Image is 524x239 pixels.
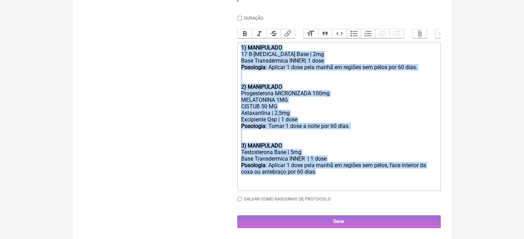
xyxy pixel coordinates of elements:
[266,29,281,38] button: Strikethrough
[318,29,332,38] button: Quote
[244,196,331,202] label: Salvar como rascunho de Protocolo
[241,44,282,51] strong: 1) MANIPULADO
[238,29,252,38] button: Bold
[281,29,295,38] button: Link
[252,29,266,38] button: Italic
[332,29,347,38] button: Code
[361,29,375,38] button: Numbers
[241,51,436,57] div: 17 B-[MEDICAL_DATA] Base | 2mg
[241,116,436,123] div: Excipiente Qsp | 1 dose
[241,142,282,149] strong: 3) MANIPULADO
[241,57,436,64] div: Base Transdérmica INNER| 1 dose
[241,90,436,116] div: Progesterona MICRONIZADA 100mg MELATONINA 1MG CISTUB 50 MG Astaxantina | 2,5mg
[241,64,436,84] div: : Aplicar 1 dose pela manhã em regiões sem pêlos por 60 dias.
[241,64,265,70] strong: Posologia
[241,149,436,155] div: Testosterona Base | 5mg
[241,162,265,169] strong: Posologia
[435,29,450,38] button: Undo
[237,215,441,228] input: Gerar
[241,84,282,90] strong: 2) MANIPULADO
[304,29,318,38] button: Heading
[375,29,390,38] button: Decrease Level
[241,123,265,129] strong: Posologia
[241,162,436,188] div: : Aplicar 1 dose pela manhã em regiões sem pêlos, face interior da coxa ou antebraço por 60 dias.
[241,123,436,142] div: : Tomar 1 dose a noite por 60 dias.
[241,155,436,162] div: Base Transdermica INNER | 1 dose
[244,15,264,21] label: Duração
[390,29,404,38] button: Increase Level
[347,29,361,38] button: Bullets
[412,29,427,38] button: Attach Files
